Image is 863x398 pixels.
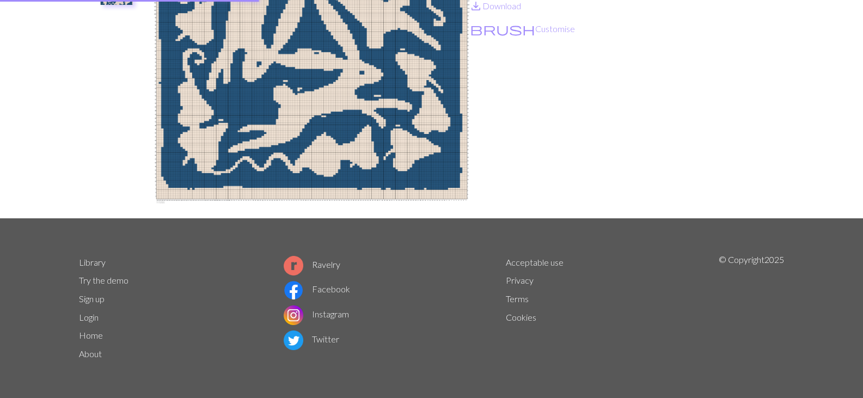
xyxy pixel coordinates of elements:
img: Facebook logo [284,280,303,300]
a: Instagram [284,309,349,319]
span: brush [470,21,535,36]
a: Library [79,257,106,267]
a: Login [79,312,99,322]
button: CustomiseCustomise [469,22,576,36]
a: Sign up [79,293,105,304]
a: Twitter [284,334,339,344]
a: Privacy [506,275,534,285]
a: Ravelry [284,259,340,270]
a: About [79,348,102,359]
a: Try the demo [79,275,128,285]
a: DownloadDownload [469,1,521,11]
a: Acceptable use [506,257,564,267]
p: © Copyright 2025 [719,253,784,363]
img: Ravelry logo [284,256,303,275]
a: Cookies [506,312,536,322]
a: Facebook [284,284,350,294]
img: Instagram logo [284,305,303,325]
a: Terms [506,293,529,304]
i: Customise [470,22,535,35]
img: Twitter logo [284,330,303,350]
a: Home [79,330,103,340]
